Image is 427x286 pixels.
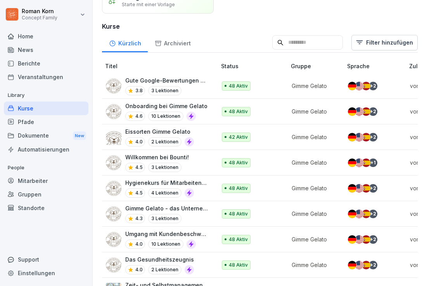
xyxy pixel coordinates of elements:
p: 4 Lektionen [148,188,182,198]
img: de.svg [348,184,356,193]
img: us.svg [355,210,363,218]
p: Onboarding bei Gimme Gelato [125,102,207,110]
p: 10 Lektionen [148,239,183,249]
img: de.svg [348,210,356,218]
a: Einstellungen [4,266,88,280]
div: + 2 [369,82,377,90]
a: Kürzlich [102,33,148,52]
p: 48 Aktiv [229,159,248,166]
p: Gimme Gelato [292,210,335,218]
img: ah1qbu52n80eyvlo19tsdykk.png [106,155,121,171]
img: nlyp7fv6jf588je7gg08i8r0.png [106,206,121,222]
a: Pfade [4,115,88,129]
img: us.svg [355,82,363,90]
p: 2 Lektionen [148,265,182,274]
img: us.svg [355,184,363,193]
img: de.svg [348,133,356,141]
p: 4.0 [135,266,143,273]
button: Filter hinzufügen [351,35,418,50]
p: Concept Family [22,15,57,21]
img: us.svg [355,235,363,244]
p: Gimme Gelato [292,184,335,192]
p: 3 Lektionen [148,86,182,95]
img: pbhyoc9otu28u774gy5ovz9b.png [106,78,121,94]
img: es.svg [362,159,370,167]
img: de.svg [348,159,356,167]
img: d0p702wms99kgedw30lyfdfu.png [106,257,121,273]
img: es.svg [362,133,370,141]
div: New [73,131,86,140]
a: Veranstaltungen [4,70,88,84]
p: 4.3 [135,215,143,222]
p: 48 Aktiv [229,236,248,243]
img: us.svg [355,261,363,269]
p: Gruppe [291,62,344,70]
img: es.svg [362,82,370,90]
p: Willkommen bei Bounti! [125,153,189,161]
p: 48 Aktiv [229,262,248,269]
p: Library [4,89,88,102]
div: + 2 [369,107,377,116]
p: 48 Aktiv [229,210,248,217]
p: 4.6 [135,113,143,120]
img: kj9r94j142016hv584192h12.png [106,181,121,196]
img: us.svg [355,159,363,167]
p: 4.5 [135,164,143,171]
img: de.svg [348,261,356,269]
img: es.svg [362,235,370,244]
p: 10 Lektionen [148,112,183,121]
img: p52xs7ylq7vmisini7vkow70.png [106,129,121,145]
img: de.svg [348,82,356,90]
a: Home [4,29,88,43]
p: People [4,162,88,174]
div: + 1 [369,159,377,167]
p: Das Gesundheitszeugnis [125,255,194,264]
p: Gimme Gelato [292,82,335,90]
img: de.svg [348,107,356,116]
a: Mitarbeiter [4,174,88,188]
img: es.svg [362,184,370,193]
img: es.svg [362,107,370,116]
p: Titel [105,62,218,70]
div: Kurse [4,102,88,115]
img: us.svg [355,133,363,141]
div: + 2 [369,184,377,193]
p: 48 Aktiv [229,185,248,192]
p: 2 Lektionen [148,137,182,146]
img: de.svg [348,235,356,244]
p: Gimme Gelato [292,107,335,115]
a: Standorte [4,201,88,215]
p: Roman Korn [22,8,57,15]
img: us.svg [355,107,363,116]
p: Gimme Gelato [292,235,335,243]
p: Gimme Gelato [292,159,335,167]
a: News [4,43,88,57]
a: Automatisierungen [4,143,88,156]
a: Berichte [4,57,88,70]
p: 4.0 [135,138,143,145]
a: Archiviert [148,33,197,52]
div: + 2 [369,210,377,218]
p: 48 Aktiv [229,108,248,115]
a: Gruppen [4,188,88,201]
div: + 2 [369,133,377,141]
div: + 2 [369,235,377,244]
p: Gimme Gelato [292,133,335,141]
p: 3 Lektionen [148,214,182,223]
p: Eissorten Gimme Gelato [125,127,194,136]
p: 3 Lektionen [148,163,182,172]
p: Starte mit einer Vorlage [122,2,175,7]
p: 4.0 [135,241,143,248]
a: DokumenteNew [4,129,88,143]
p: 42 Aktiv [229,134,248,141]
p: Hygienekurs für Mitarbeitende im Eiscreme Verkauf [125,179,209,187]
img: es.svg [362,210,370,218]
